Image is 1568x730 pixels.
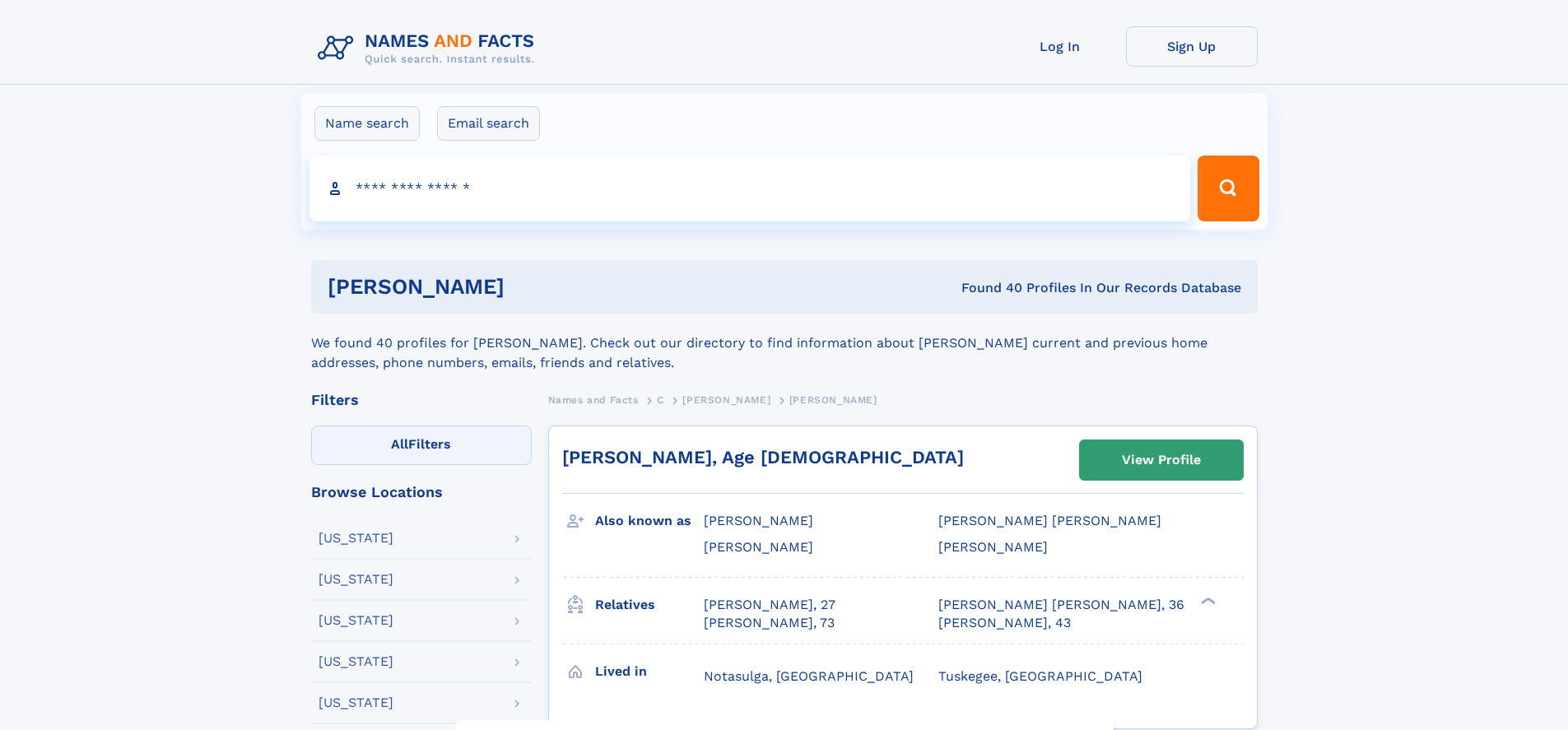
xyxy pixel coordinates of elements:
[733,279,1241,297] div: Found 40 Profiles In Our Records Database
[704,513,813,528] span: [PERSON_NAME]
[938,596,1184,614] a: [PERSON_NAME] [PERSON_NAME], 36
[1122,441,1201,479] div: View Profile
[657,389,664,410] a: C
[1126,26,1258,67] a: Sign Up
[437,106,540,141] label: Email search
[1197,595,1217,606] div: ❯
[704,668,914,684] span: Notasulga, [GEOGRAPHIC_DATA]
[595,591,704,619] h3: Relatives
[657,394,664,406] span: C
[311,425,532,465] label: Filters
[595,658,704,686] h3: Lived in
[319,696,393,709] div: [US_STATE]
[994,26,1126,67] a: Log In
[938,539,1048,555] span: [PERSON_NAME]
[319,573,393,586] div: [US_STATE]
[319,655,393,668] div: [US_STATE]
[311,393,532,407] div: Filters
[1198,156,1259,221] button: Search Button
[311,26,548,71] img: Logo Names and Facts
[595,507,704,535] h3: Also known as
[938,668,1142,684] span: Tuskegee, [GEOGRAPHIC_DATA]
[562,447,964,467] a: [PERSON_NAME], Age [DEMOGRAPHIC_DATA]
[682,389,770,410] a: [PERSON_NAME]
[391,436,408,452] span: All
[319,614,393,627] div: [US_STATE]
[704,539,813,555] span: [PERSON_NAME]
[1080,440,1243,480] a: View Profile
[311,485,532,500] div: Browse Locations
[319,532,393,545] div: [US_STATE]
[704,596,835,614] a: [PERSON_NAME], 27
[328,277,733,297] h1: [PERSON_NAME]
[548,389,639,410] a: Names and Facts
[704,614,835,632] a: [PERSON_NAME], 73
[311,314,1258,373] div: We found 40 profiles for [PERSON_NAME]. Check out our directory to find information about [PERSON...
[314,106,420,141] label: Name search
[309,156,1191,221] input: search input
[682,394,770,406] span: [PERSON_NAME]
[789,394,877,406] span: [PERSON_NAME]
[938,614,1071,632] a: [PERSON_NAME], 43
[938,513,1161,528] span: [PERSON_NAME] [PERSON_NAME]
